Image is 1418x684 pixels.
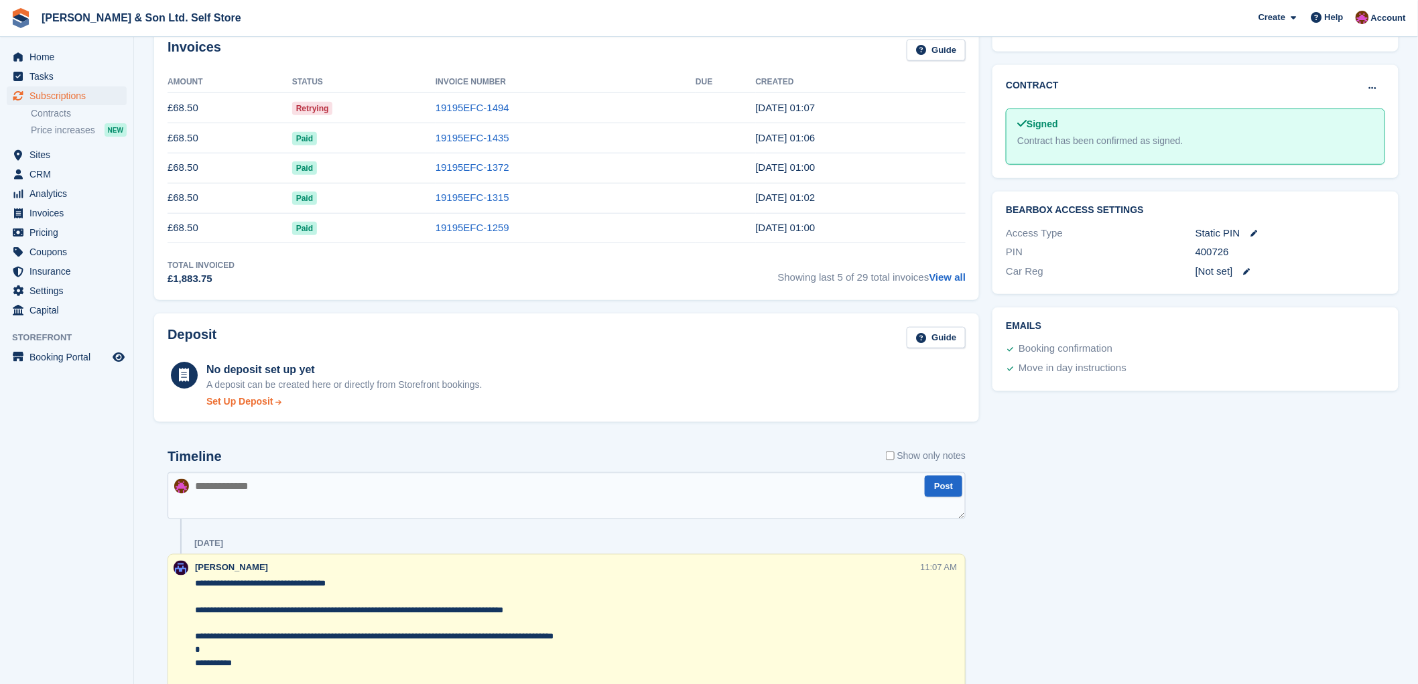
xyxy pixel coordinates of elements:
a: Preview store [111,349,127,365]
a: menu [7,223,127,242]
div: Signed [1017,117,1373,131]
span: Create [1259,11,1285,24]
div: Car Reg [1006,264,1196,279]
div: £1,883.75 [168,271,235,287]
span: Booking Portal [29,348,110,366]
div: Access Type [1006,226,1196,241]
input: Show only notes [886,449,895,463]
td: £68.50 [168,183,292,213]
a: 19195EFC-1372 [436,161,509,173]
img: Kate Standish [1356,11,1369,24]
span: Showing last 5 of 29 total invoices [778,259,966,287]
span: Tasks [29,67,110,86]
h2: Deposit [168,327,216,349]
span: Paid [292,192,317,205]
a: menu [7,204,127,222]
span: Help [1325,11,1344,24]
a: 19195EFC-1259 [436,222,509,233]
td: £68.50 [168,93,292,123]
th: Status [292,72,436,93]
span: Home [29,48,110,66]
a: 19195EFC-1494 [436,102,509,113]
span: Analytics [29,184,110,203]
span: Subscriptions [29,86,110,105]
span: Retrying [292,102,333,115]
a: menu [7,86,127,105]
a: menu [7,48,127,66]
time: 2025-08-03 00:06:50 UTC [756,132,816,143]
a: menu [7,145,127,164]
span: Settings [29,281,110,300]
span: Insurance [29,262,110,281]
span: Coupons [29,243,110,261]
div: Static PIN [1196,226,1385,241]
span: Capital [29,301,110,320]
th: Created [756,72,966,93]
a: Guide [907,327,966,349]
th: Invoice Number [436,72,696,93]
a: [PERSON_NAME] & Son Ltd. Self Store [36,7,247,29]
a: Price increases NEW [31,123,127,137]
span: Price increases [31,124,95,137]
a: menu [7,301,127,320]
a: menu [7,184,127,203]
th: Amount [168,72,292,93]
span: Paid [292,161,317,175]
h2: Contract [1006,78,1059,92]
a: View all [929,271,966,283]
label: Show only notes [886,449,966,463]
span: Account [1371,11,1406,25]
time: 2025-09-03 00:07:37 UTC [756,102,816,113]
span: Pricing [29,223,110,242]
div: 11:07 AM [920,561,957,573]
a: menu [7,348,127,366]
h2: Timeline [168,449,222,464]
div: No deposit set up yet [206,362,482,378]
div: NEW [105,123,127,137]
h2: Emails [1006,321,1384,332]
span: Sites [29,145,110,164]
a: menu [7,67,127,86]
td: £68.50 [168,153,292,183]
button: Post [925,476,962,498]
th: Due [696,72,755,93]
span: Storefront [12,331,133,344]
td: £68.50 [168,213,292,243]
img: Kate Standish [174,479,189,494]
div: [Not set] [1196,264,1385,279]
a: Contracts [31,107,127,120]
div: Total Invoiced [168,259,235,271]
div: Move in day instructions [1019,360,1126,377]
a: menu [7,281,127,300]
a: menu [7,165,127,184]
a: menu [7,262,127,281]
div: Set Up Deposit [206,395,273,409]
span: [PERSON_NAME] [195,562,268,572]
span: Paid [292,132,317,145]
span: Invoices [29,204,110,222]
a: Guide [907,40,966,62]
time: 2025-07-03 00:00:27 UTC [756,161,816,173]
h2: BearBox Access Settings [1006,205,1384,216]
div: Contract has been confirmed as signed. [1017,134,1373,148]
time: 2025-06-03 00:02:13 UTC [756,192,816,203]
img: stora-icon-8386f47178a22dfd0bd8f6a31ec36ba5ce8667c1dd55bd0f319d3a0aa187defe.svg [11,8,31,28]
time: 2025-05-03 00:00:33 UTC [756,222,816,233]
div: PIN [1006,245,1196,260]
div: Booking confirmation [1019,341,1112,357]
a: 19195EFC-1315 [436,192,509,203]
p: A deposit can be created here or directly from Storefront bookings. [206,378,482,392]
h2: Invoices [168,40,221,62]
div: 400726 [1196,245,1385,260]
span: Paid [292,222,317,235]
a: menu [7,243,127,261]
a: Set Up Deposit [206,395,482,409]
td: £68.50 [168,123,292,153]
a: 19195EFC-1435 [436,132,509,143]
div: [DATE] [194,538,223,549]
span: CRM [29,165,110,184]
img: Josey Kitching [174,561,188,575]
